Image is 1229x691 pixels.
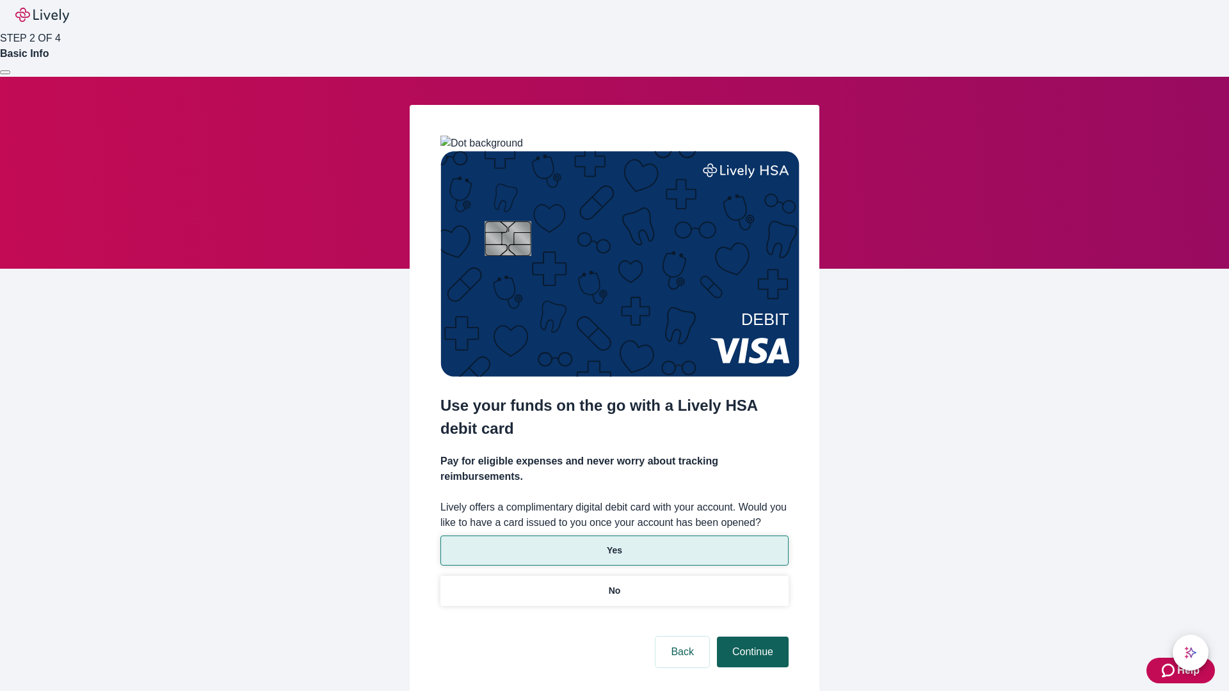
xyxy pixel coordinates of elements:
button: Continue [717,637,789,667]
h4: Pay for eligible expenses and never worry about tracking reimbursements. [440,454,789,484]
img: Dot background [440,136,523,151]
button: Back [655,637,709,667]
img: Debit card [440,151,799,377]
button: Yes [440,536,789,566]
p: No [609,584,621,598]
button: Zendesk support iconHelp [1146,658,1215,683]
svg: Zendesk support icon [1162,663,1177,678]
button: chat [1173,635,1209,671]
img: Lively [15,8,69,23]
button: No [440,576,789,606]
h2: Use your funds on the go with a Lively HSA debit card [440,394,789,440]
span: Help [1177,663,1200,678]
svg: Lively AI Assistant [1184,646,1197,659]
label: Lively offers a complimentary digital debit card with your account. Would you like to have a card... [440,500,789,530]
p: Yes [607,544,622,557]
